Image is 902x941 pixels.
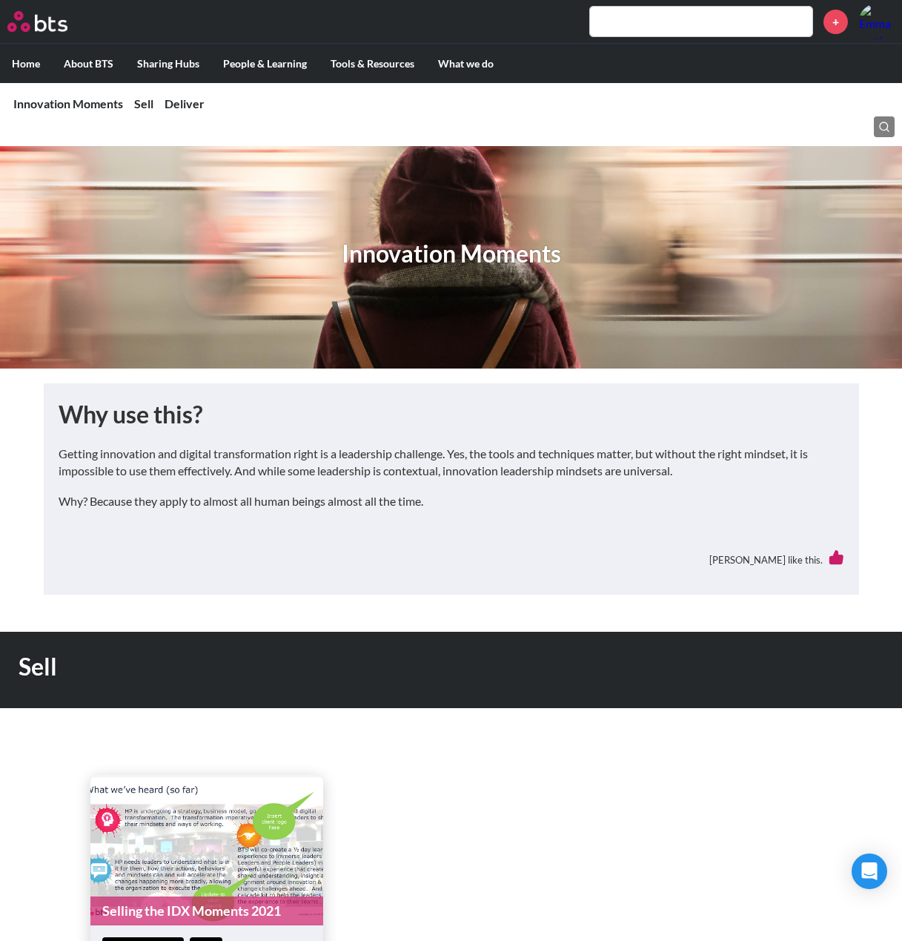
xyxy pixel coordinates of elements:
label: Sharing Hubs [125,44,211,83]
img: Emma Nystrom [859,4,895,39]
a: Profile [859,4,895,39]
label: What we do [426,44,505,83]
a: Selling the IDX Moments 2021 [90,897,323,925]
h1: Sell [19,650,624,684]
h1: Why use this? [59,398,844,432]
img: BTS Logo [7,11,67,32]
label: Tools & Resources [319,44,426,83]
label: People & Learning [211,44,319,83]
label: About BTS [52,44,125,83]
div: Open Intercom Messenger [852,853,887,889]
a: Deliver [165,96,205,110]
a: Innovation Moments [13,96,123,110]
div: [PERSON_NAME] like this. [59,539,844,580]
p: Why? Because they apply to almost all human beings almost all the time. [59,493,844,509]
h1: Innovation Moments [342,237,561,271]
a: Sell [134,96,153,110]
a: + [823,10,848,34]
a: Go home [7,11,95,32]
p: Getting innovation and digital transformation right is a leadership challenge. Yes, the tools and... [59,446,844,479]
